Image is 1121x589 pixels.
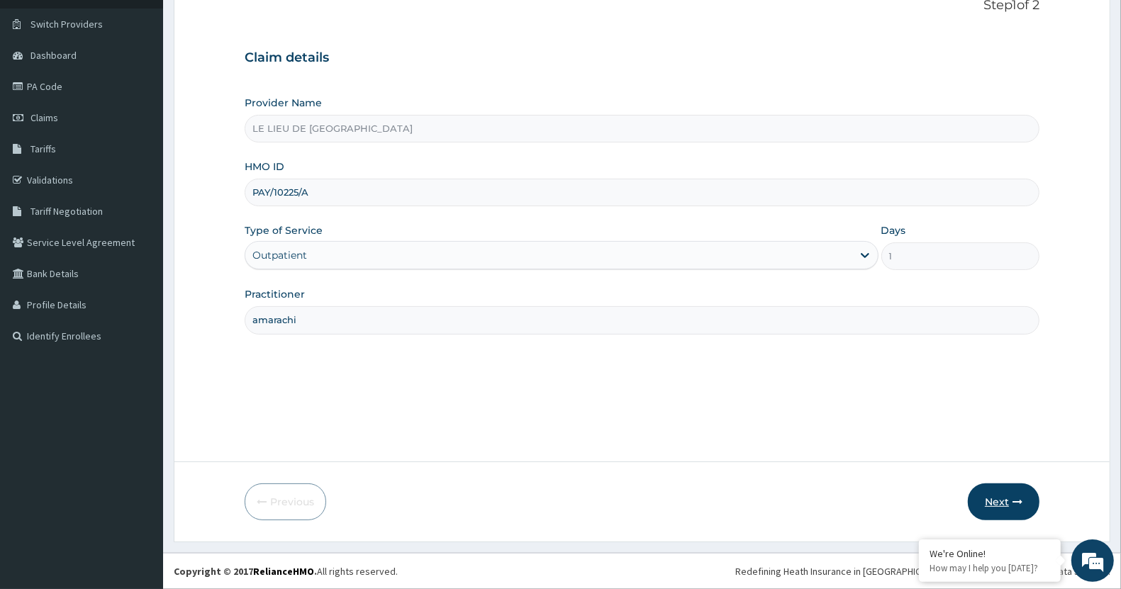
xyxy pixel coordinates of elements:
[253,565,314,578] a: RelianceHMO
[245,179,1039,206] input: Enter HMO ID
[245,159,284,174] label: HMO ID
[245,306,1039,334] input: Enter Name
[30,111,58,124] span: Claims
[233,7,267,41] div: Minimize live chat window
[245,483,326,520] button: Previous
[968,483,1039,520] button: Next
[735,564,1110,578] div: Redefining Heath Insurance in [GEOGRAPHIC_DATA] using Telemedicine and Data Science!
[26,71,57,106] img: d_794563401_company_1708531726252_794563401
[881,223,906,237] label: Days
[82,179,196,322] span: We're online!
[245,287,305,301] label: Practitioner
[74,79,238,98] div: Chat with us now
[30,205,103,218] span: Tariff Negotiation
[245,223,323,237] label: Type of Service
[30,49,77,62] span: Dashboard
[7,387,270,437] textarea: Type your message and hit 'Enter'
[930,547,1050,560] div: We're Online!
[245,50,1039,66] h3: Claim details
[30,18,103,30] span: Switch Providers
[174,565,317,578] strong: Copyright © 2017 .
[163,553,1121,589] footer: All rights reserved.
[245,96,322,110] label: Provider Name
[930,562,1050,574] p: How may I help you today?
[30,142,56,155] span: Tariffs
